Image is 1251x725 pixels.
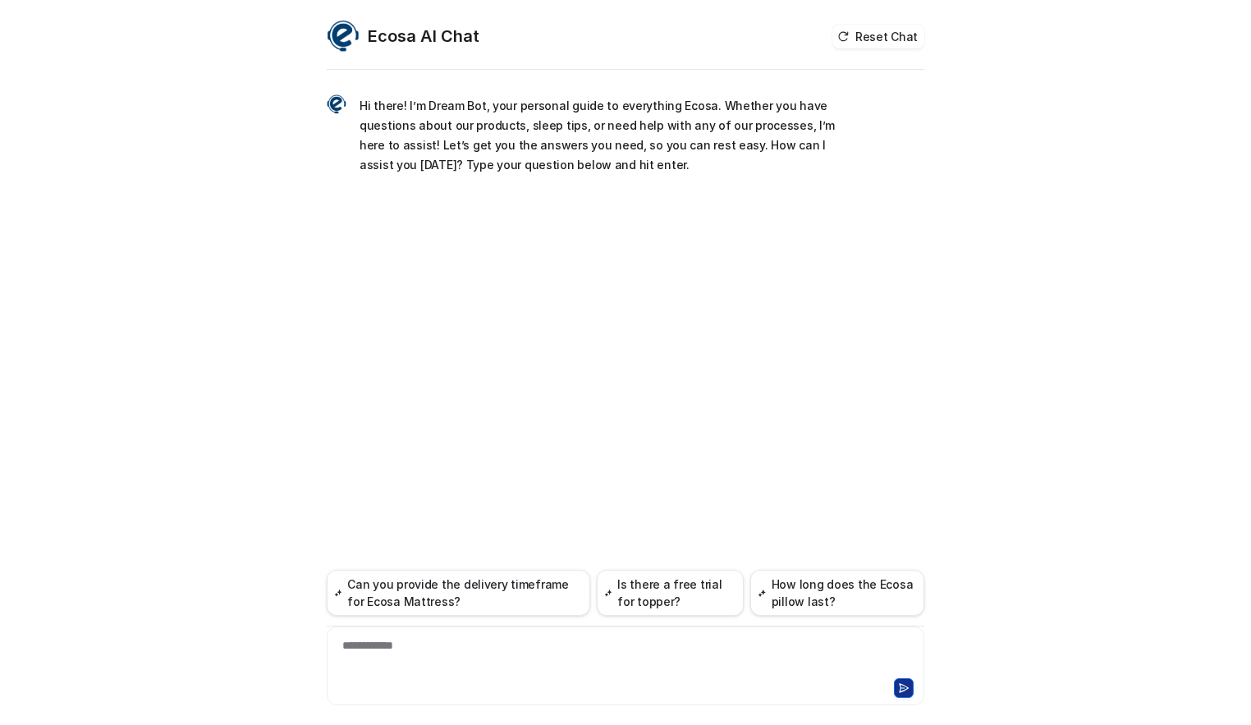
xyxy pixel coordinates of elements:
img: Widget [327,20,360,53]
button: Reset Chat [832,25,924,48]
img: Widget [327,94,346,114]
button: Can you provide the delivery timeframe for Ecosa Mattress? [327,570,590,616]
p: Hi there! I’m Dream Bot, your personal guide to everything Ecosa. Whether you have questions abou... [360,96,840,175]
h2: Ecosa AI Chat [368,25,479,48]
button: Is there a free trial for topper? [597,570,744,616]
button: How long does the Ecosa pillow last? [750,570,924,616]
